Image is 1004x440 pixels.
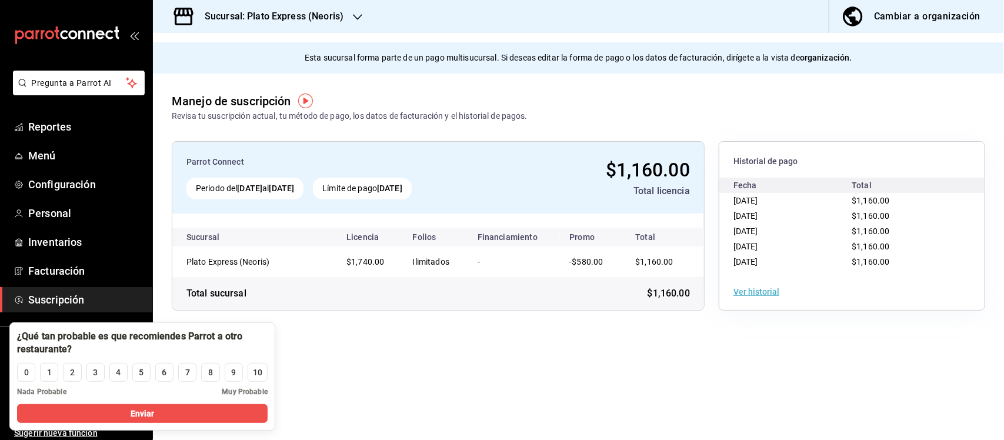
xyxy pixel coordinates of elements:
[63,363,81,382] button: 2
[28,234,143,250] span: Inventarios
[129,31,139,40] button: open_drawer_menu
[28,148,143,164] span: Menú
[208,366,213,379] div: 8
[874,8,980,25] div: Cambiar a organización
[86,363,105,382] button: 3
[172,92,291,110] div: Manejo de suscripción
[346,257,384,266] span: $1,740.00
[17,386,66,397] span: Nada Probable
[733,224,852,239] div: [DATE]
[185,366,190,379] div: 7
[32,77,126,89] span: Pregunta a Parrot AI
[162,366,167,379] div: 6
[17,363,35,382] button: 0
[733,239,852,254] div: [DATE]
[237,184,262,193] strong: [DATE]
[186,178,303,199] div: Periodo del al
[155,363,174,382] button: 6
[269,184,295,193] strong: [DATE]
[569,257,603,266] span: -$580.00
[231,366,236,379] div: 9
[298,94,313,108] img: Tooltip marker
[852,178,971,193] div: Total
[70,366,75,379] div: 2
[172,110,528,122] div: Revisa tu suscripción actual, tu método de pago, los datos de facturación y el historial de pagos.
[337,228,403,246] th: Licencia
[733,288,779,296] button: Ver historial
[313,178,412,199] div: Límite de pago
[28,263,143,279] span: Facturación
[733,193,852,208] div: [DATE]
[513,184,690,198] div: Total licencia
[852,196,890,205] span: $1,160.00
[8,85,145,98] a: Pregunta a Parrot AI
[800,53,852,62] strong: organización.
[225,363,243,382] button: 9
[153,42,1004,74] div: Esta sucursal forma parte de un pago multisucursal. Si deseas editar la forma de pago o los datos...
[28,119,143,135] span: Reportes
[733,156,970,167] span: Historial de pago
[606,159,690,181] span: $1,160.00
[132,363,151,382] button: 5
[648,286,690,301] span: $1,160.00
[852,257,890,266] span: $1,160.00
[852,226,890,236] span: $1,160.00
[403,246,468,277] td: Ilimitados
[17,330,268,356] div: ¿Qué tan probable es que recomiendes Parrot a otro restaurante?
[195,9,343,24] h3: Sucursal: Plato Express (Neoris)
[178,363,196,382] button: 7
[403,228,468,246] th: Folios
[468,246,561,277] td: -
[635,257,673,266] span: $1,160.00
[733,178,852,193] div: Fecha
[560,228,621,246] th: Promo
[222,386,268,397] span: Muy Probable
[139,366,144,379] div: 5
[28,292,143,308] span: Suscripción
[116,366,121,379] div: 4
[28,176,143,192] span: Configuración
[253,366,262,379] div: 10
[93,366,98,379] div: 3
[40,363,58,382] button: 1
[186,256,304,268] div: Plato Express (Neoris)
[24,366,29,379] div: 0
[733,208,852,224] div: [DATE]
[47,366,52,379] div: 1
[28,205,143,221] span: Personal
[131,408,155,420] span: Enviar
[248,363,268,382] button: 10
[13,71,145,95] button: Pregunta a Parrot AI
[621,228,704,246] th: Total
[186,232,251,242] div: Sucursal
[852,211,890,221] span: $1,160.00
[17,404,268,423] button: Enviar
[109,363,128,382] button: 4
[377,184,402,193] strong: [DATE]
[186,286,246,301] div: Total sucursal
[468,228,561,246] th: Financiamiento
[852,242,890,251] span: $1,160.00
[733,254,852,269] div: [DATE]
[186,156,504,168] div: Parrot Connect
[201,363,219,382] button: 8
[14,427,143,439] span: Sugerir nueva función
